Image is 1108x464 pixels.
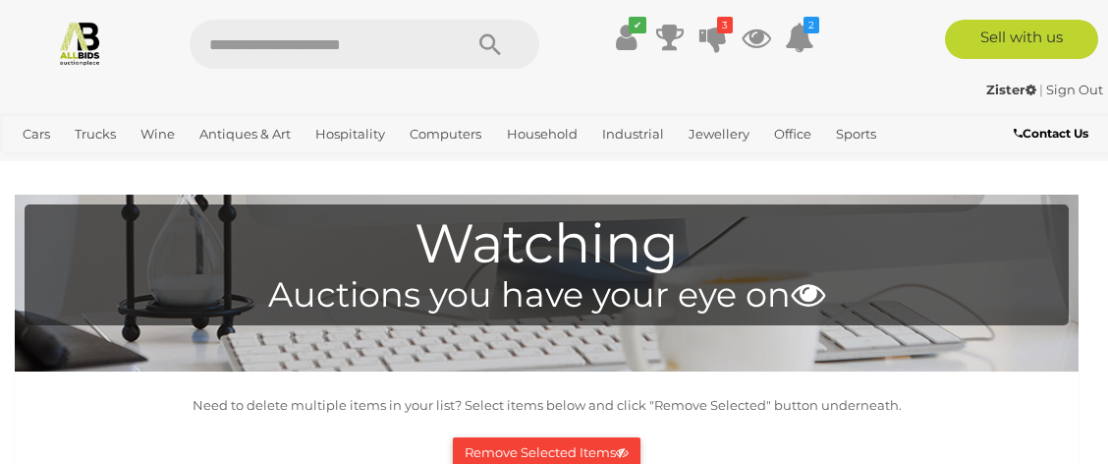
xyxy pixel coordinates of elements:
[441,20,539,69] button: Search
[133,118,183,150] a: Wine
[15,118,58,150] a: Cars
[499,118,585,150] a: Household
[612,20,641,55] a: ✔
[986,82,1036,97] strong: Zister
[717,17,733,33] i: 3
[402,118,489,150] a: Computers
[594,118,672,150] a: Industrial
[828,118,884,150] a: Sports
[67,118,124,150] a: Trucks
[15,150,170,183] a: [GEOGRAPHIC_DATA]
[681,118,757,150] a: Jewellery
[629,17,646,33] i: ✔
[57,20,103,66] img: Allbids.com.au
[785,20,814,55] a: 2
[1046,82,1103,97] a: Sign Out
[698,20,728,55] a: 3
[766,118,819,150] a: Office
[34,214,1059,274] h1: Watching
[25,394,1069,417] p: Need to delete multiple items in your list? Select items below and click "Remove Selected" button...
[192,118,299,150] a: Antiques & Art
[945,20,1098,59] a: Sell with us
[307,118,393,150] a: Hospitality
[1014,126,1088,141] b: Contact Us
[1014,123,1093,145] a: Contact Us
[803,17,819,33] i: 2
[34,276,1059,315] h4: Auctions you have your eye on
[1039,82,1043,97] span: |
[986,82,1039,97] a: Zister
